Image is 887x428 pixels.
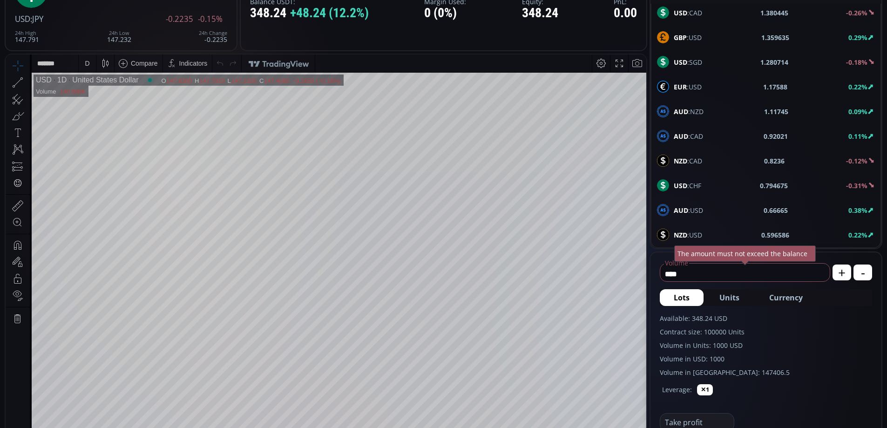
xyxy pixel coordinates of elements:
span: :USD [674,33,702,42]
div: Market open [140,21,149,30]
b: 1.11745 [764,107,788,116]
b: 1.280714 [760,57,788,67]
div: Hide Drawings Toolbar [21,395,26,408]
b: 1.17588 [763,82,787,92]
div: C [254,23,258,30]
b: USD [674,181,687,190]
b: -0.31% [846,181,867,190]
span: :CAD [674,8,702,18]
span: :CHF [674,181,701,190]
div: D [79,5,84,13]
span: :CAD [674,156,702,166]
b: 1.359635 [761,33,789,42]
span: -0.15% [198,15,223,23]
b: 0.11% [848,132,867,141]
span: :JPY [30,14,43,24]
span: Lots [674,292,690,303]
b: 0.29% [848,33,867,42]
div: 0 (0%) [424,6,466,20]
div: Compare [125,5,152,13]
button: + [833,265,851,280]
b: 0.22% [848,82,867,91]
div: 147.6300 [161,23,186,30]
div: 348.24 [250,6,369,20]
label: Available: 348.24 USD [660,313,872,323]
b: 0.09% [848,107,867,116]
div: USD [30,21,46,30]
button: Currency [755,289,817,306]
div: 1D [46,21,61,30]
b: USD [674,58,687,67]
span: USD [15,14,30,24]
b: -0.26% [846,8,867,17]
div: 24h High [15,30,39,36]
b: GBP [674,33,687,42]
label: Contract size: 100000 Units [660,327,872,337]
div: 140.988K [54,34,80,41]
span: Currency [769,292,803,303]
div:  [8,124,16,133]
div: The amount must not exceed the balance [674,245,816,262]
b: 0.596586 [761,230,789,240]
span: :CAD [674,131,703,141]
button: ✕1 [697,384,713,395]
div: 147.7910 [194,23,219,30]
div: 24h Change [199,30,227,36]
span: +48.24 (12.2%) [290,6,369,20]
div: 147.2320 [226,23,251,30]
span: :SGD [674,57,702,67]
b: 1.380445 [760,8,788,18]
span: :USD [674,230,702,240]
b: 0.66665 [764,205,788,215]
div: 24h Low [107,30,131,36]
b: -0.12% [846,156,867,165]
label: Volume in Units: 1000 USD [660,340,872,350]
div: −0.2655 (−0.18%) [287,23,335,30]
label: Volume in [GEOGRAPHIC_DATA]: 147406.5 [660,367,872,377]
b: -0.18% [846,58,867,67]
div: L [222,23,226,30]
b: AUD [674,107,688,116]
div: 147.4065 [258,23,284,30]
label: Leverage: [662,385,692,394]
span: Units [719,292,739,303]
div: Volume [30,34,50,41]
div: Indicators [174,5,202,13]
div: 147.791 [15,30,39,43]
div: -0.2235 [199,30,227,43]
b: 0.8236 [764,156,785,166]
span: :USD [674,205,703,215]
b: NZD [674,231,687,239]
span: :USD [674,82,702,92]
div: 0.00 [614,6,637,20]
button: Lots [660,289,704,306]
div: 147.232 [107,30,131,43]
span: -0.2235 [166,15,193,23]
b: AUD [674,132,688,141]
span: :NZD [674,107,704,116]
b: 0.22% [848,231,867,239]
button: - [853,265,872,280]
label: Volume in USD: 1000 [660,354,872,364]
div: H [189,23,194,30]
b: USD [674,8,687,17]
b: 0.794675 [760,181,788,190]
b: 0.92021 [764,131,788,141]
b: 0.38% [848,206,867,215]
b: NZD [674,156,687,165]
div: O [156,23,161,30]
b: EUR [674,82,687,91]
button: Units [705,289,753,306]
div: 348.24 [522,6,558,20]
div: United States Dollar [61,21,133,30]
b: AUD [674,206,688,215]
